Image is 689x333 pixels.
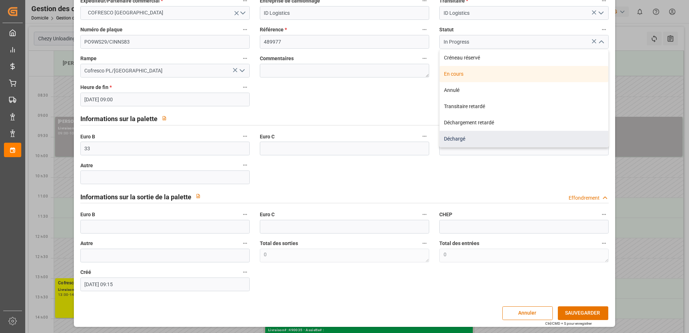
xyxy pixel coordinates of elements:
[80,114,157,124] h2: Informations sur la palette
[420,210,429,219] button: Euro C
[595,36,606,48] button: Fermer le menu
[439,27,454,32] font: Statut
[420,132,429,141] button: Euro C
[599,210,609,219] button: CHEP
[80,6,250,20] button: Ouvrir le menu
[80,277,250,291] input: JJ-MM-AAAA HH :MM
[80,84,108,90] font: Heure de fin
[440,82,608,98] div: Annulé
[440,131,608,147] div: Déchargé
[157,111,171,125] button: View description
[80,192,191,202] h2: Informations sur la sortie de la palette
[80,240,93,246] font: Autre
[420,25,429,34] button: Référence *
[599,25,609,34] button: Statut
[260,134,275,139] font: Euro C
[420,54,429,63] button: Commentaires
[80,163,93,168] font: Autre
[440,98,608,115] div: Transitaire retardé
[439,35,609,49] input: Type à rechercher/sélectionner
[440,66,608,82] div: En cours
[439,249,609,262] textarea: 0
[240,267,250,277] button: Créé
[80,212,95,217] font: Euro B
[502,306,553,320] button: Annuler
[80,27,123,32] font: Numéro de plaque
[569,194,600,202] div: Effondrement
[80,134,95,139] font: Euro B
[260,27,284,32] font: Référence
[240,54,250,63] button: Rampe
[84,9,167,17] span: COFRESCO [GEOGRAPHIC_DATA]
[80,64,250,77] input: Type à rechercher/sélectionner
[260,55,294,61] font: Commentaires
[558,306,608,320] button: SAUVEGARDER
[80,269,91,275] font: Créé
[260,212,275,217] font: Euro C
[439,240,479,246] font: Total des entrées
[595,8,606,19] button: Ouvrir le menu
[80,93,250,106] input: JJ-MM-AAAA HH :MM
[440,50,608,66] div: Créneau réservé
[240,210,250,219] button: Euro B
[420,239,429,248] button: Total des sorties
[191,189,205,203] button: View description
[545,321,592,326] div: Ctrl/CMD + S pour enregistrer
[240,132,250,141] button: Euro B
[440,115,608,131] div: Déchargement retardé
[80,55,97,61] font: Rampe
[260,249,429,262] textarea: 0
[240,160,250,170] button: Autre
[236,65,247,76] button: Ouvrir le menu
[240,25,250,34] button: Numéro de plaque
[439,212,452,217] font: CHEP
[240,239,250,248] button: Autre
[260,240,298,246] font: Total des sorties
[599,239,609,248] button: Total des entrées
[240,83,250,92] button: Heure de fin *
